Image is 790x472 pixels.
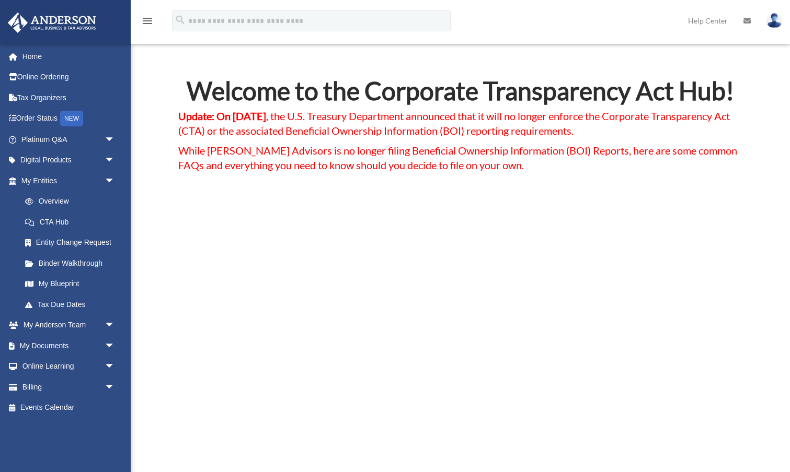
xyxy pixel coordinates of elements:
[7,397,131,418] a: Events Calendar
[175,14,186,26] i: search
[7,376,131,397] a: Billingarrow_drop_down
[7,87,131,108] a: Tax Organizers
[105,129,125,150] span: arrow_drop_down
[105,335,125,357] span: arrow_drop_down
[766,13,782,28] img: User Pic
[235,193,686,447] iframe: Corporate Transparency Act Shocker: Treasury Announces Major Updates!
[105,150,125,171] span: arrow_drop_down
[15,232,131,253] a: Entity Change Request
[7,108,131,129] a: Order StatusNEW
[7,46,131,67] a: Home
[15,294,131,315] a: Tax Due Dates
[178,144,737,171] span: While [PERSON_NAME] Advisors is no longer filing Beneficial Ownership Information (BOI) Reports, ...
[15,274,131,294] a: My Blueprint
[105,315,125,336] span: arrow_drop_down
[15,253,131,274] a: Binder Walkthrough
[178,78,743,109] h2: Welcome to the Corporate Transparency Act Hub!
[105,376,125,398] span: arrow_drop_down
[178,110,730,137] span: , the U.S. Treasury Department announced that it will no longer enforce the Corporate Transparenc...
[7,356,131,377] a: Online Learningarrow_drop_down
[7,170,131,191] a: My Entitiesarrow_drop_down
[141,15,154,27] i: menu
[7,315,131,336] a: My Anderson Teamarrow_drop_down
[5,13,99,33] img: Anderson Advisors Platinum Portal
[141,18,154,27] a: menu
[60,111,83,126] div: NEW
[105,170,125,192] span: arrow_drop_down
[15,211,125,232] a: CTA Hub
[7,67,131,88] a: Online Ordering
[7,150,131,171] a: Digital Productsarrow_drop_down
[7,335,131,356] a: My Documentsarrow_drop_down
[15,191,131,212] a: Overview
[178,110,266,122] strong: Update: On [DATE]
[7,129,131,150] a: Platinum Q&Aarrow_drop_down
[105,356,125,377] span: arrow_drop_down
